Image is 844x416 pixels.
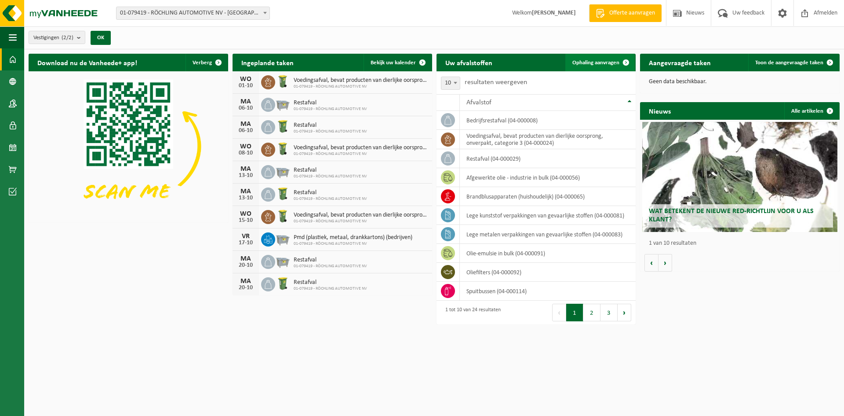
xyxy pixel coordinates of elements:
button: 3 [600,304,618,321]
div: 17-10 [237,240,255,246]
h2: Aangevraagde taken [640,54,720,71]
span: Restafval [294,189,367,196]
span: 01-079419 - RÖCHLING AUTOMOTIVE NV [294,196,367,202]
span: Restafval [294,257,367,264]
button: Verberg [186,54,227,71]
span: Afvalstof [466,99,491,106]
span: 01-079419 - RÖCHLING AUTOMOTIVE NV [294,84,428,89]
div: 06-10 [237,128,255,134]
img: WB-0240-HPE-GN-50 [275,276,290,291]
h2: Nieuws [640,102,680,119]
label: resultaten weergeven [465,79,527,86]
span: 01-079419 - RÖCHLING AUTOMOTIVE NV [294,219,428,224]
td: olie-emulsie in bulk (04-000091) [460,244,636,263]
span: 01-079419 - RÖCHLING AUTOMOTIVE NV [294,151,428,157]
span: Bekijk uw kalender [371,60,416,66]
h2: Ingeplande taken [233,54,302,71]
span: 01-079419 - RÖCHLING AUTOMOTIVE NV [294,107,367,112]
a: Ophaling aanvragen [565,54,635,71]
div: MA [237,166,255,173]
button: Next [618,304,631,321]
td: restafval (04-000029) [460,149,636,168]
h2: Uw afvalstoffen [437,54,501,71]
td: lege kunststof verpakkingen van gevaarlijke stoffen (04-000081) [460,206,636,225]
div: WO [237,143,255,150]
button: 2 [583,304,600,321]
div: VR [237,233,255,240]
span: 01-079419 - RÖCHLING AUTOMOTIVE NV [294,264,367,269]
td: brandblusapparaten (huishoudelijk) (04-000065) [460,187,636,206]
p: Geen data beschikbaar. [649,79,831,85]
span: 01-079419 - RÖCHLING AUTOMOTIVE NV [294,241,412,247]
td: bedrijfsrestafval (04-000008) [460,111,636,130]
img: WB-0240-HPE-GN-50 [275,186,290,201]
div: 13-10 [237,195,255,201]
img: WB-0140-HPE-GN-50 [275,209,290,224]
img: WB-2500-GAL-GY-01 [275,96,290,111]
span: Vestigingen [33,31,73,44]
div: 13-10 [237,173,255,179]
h2: Download nu de Vanheede+ app! [29,54,146,71]
span: 10 [441,77,460,90]
span: Restafval [294,279,367,286]
img: WB-2500-GAL-GY-01 [275,254,290,269]
div: 20-10 [237,285,255,291]
count: (2/2) [62,35,73,40]
img: WB-0140-HPE-GN-50 [275,141,290,156]
div: MA [237,98,255,105]
span: Voedingsafval, bevat producten van dierlijke oorsprong, onverpakt, categorie 3 [294,144,428,151]
span: Wat betekent de nieuwe RED-richtlijn voor u als klant? [649,208,814,223]
span: Restafval [294,99,367,107]
span: Pmd (plastiek, metaal, drankkartons) (bedrijven) [294,234,412,241]
div: 20-10 [237,262,255,269]
a: Wat betekent de nieuwe RED-richtlijn voor u als klant? [642,122,838,232]
div: MA [237,255,255,262]
div: WO [237,76,255,83]
td: voedingsafval, bevat producten van dierlijke oorsprong, onverpakt, categorie 3 (04-000024) [460,130,636,149]
img: WB-2500-GAL-GY-01 [275,164,290,179]
div: 06-10 [237,105,255,111]
button: Vorige [644,254,658,272]
div: MA [237,188,255,195]
a: Alle artikelen [784,102,839,120]
p: 1 van 10 resultaten [649,240,835,247]
button: Previous [552,304,566,321]
td: oliefilters (04-000092) [460,263,636,282]
img: WB-0140-HPE-GN-50 [275,74,290,89]
div: 08-10 [237,150,255,156]
span: Restafval [294,122,367,129]
span: Voedingsafval, bevat producten van dierlijke oorsprong, onverpakt, categorie 3 [294,212,428,219]
div: WO [237,210,255,217]
span: 01-079419 - RÖCHLING AUTOMOTIVE NV - GIJZEGEM [116,7,270,20]
div: MA [237,278,255,285]
span: 01-079419 - RÖCHLING AUTOMOTIVE NV [294,129,367,134]
span: 10 [441,77,460,89]
td: lege metalen verpakkingen van gevaarlijke stoffen (04-000083) [460,225,636,244]
span: Ophaling aanvragen [572,60,619,66]
td: afgewerkte olie - industrie in bulk (04-000056) [460,168,636,187]
a: Offerte aanvragen [589,4,662,22]
span: 01-079419 - RÖCHLING AUTOMOTIVE NV - GIJZEGEM [116,7,269,19]
div: 1 tot 10 van 24 resultaten [441,303,501,322]
div: 15-10 [237,217,255,224]
div: MA [237,121,255,128]
span: Restafval [294,167,367,174]
div: 01-10 [237,83,255,89]
button: Volgende [658,254,672,272]
button: Vestigingen(2/2) [29,31,85,44]
button: 1 [566,304,583,321]
span: 01-079419 - RÖCHLING AUTOMOTIVE NV [294,286,367,291]
span: Voedingsafval, bevat producten van dierlijke oorsprong, onverpakt, categorie 3 [294,77,428,84]
img: Download de VHEPlus App [29,71,228,221]
strong: [PERSON_NAME] [532,10,576,16]
button: OK [91,31,111,45]
img: WB-0240-HPE-GN-50 [275,119,290,134]
img: WB-2500-GAL-GY-01 [275,231,290,246]
a: Toon de aangevraagde taken [748,54,839,71]
a: Bekijk uw kalender [364,54,431,71]
span: Toon de aangevraagde taken [755,60,823,66]
span: Verberg [193,60,212,66]
td: spuitbussen (04-000114) [460,282,636,301]
span: Offerte aanvragen [607,9,657,18]
span: 01-079419 - RÖCHLING AUTOMOTIVE NV [294,174,367,179]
